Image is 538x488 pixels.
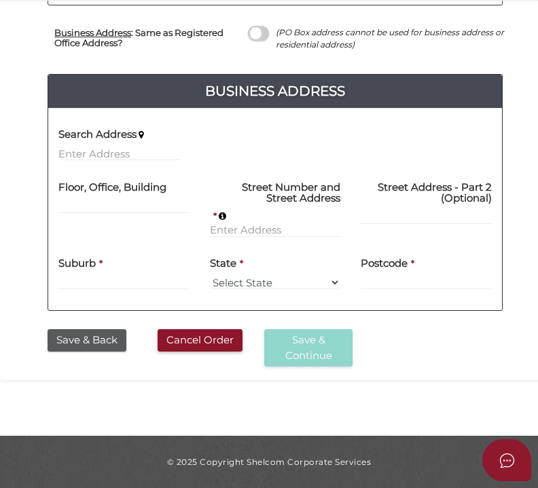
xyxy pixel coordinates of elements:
button: Save & Continue [264,329,353,367]
h4: Search Address [58,129,137,140]
u: Business Address [54,27,131,38]
input: Enter Address [58,146,181,161]
button: Save & Back [48,329,126,352]
h4: Street Number and Street Address [210,182,341,204]
h4: Floor, Office, Building [58,182,166,193]
h4: : Same as Registered Office Address? [54,28,238,48]
button: Cancel Order [158,329,243,352]
h4: Street Address - Part 2 (Optional) [361,182,492,204]
h4: Business Address [48,80,502,102]
input: Postcode must be exactly 4 digits [361,275,492,290]
i: (PO Box address cannot be used for business address or residential address) [276,27,504,50]
button: Open asap [482,439,531,481]
h4: Postcode [361,258,408,269]
div: © 2025 Copyright Shelcom Corporate Services [4,456,534,468]
h4: Suburb [58,258,96,269]
h4: State [210,258,236,269]
input: Enter Address [210,223,341,238]
i: Keep typing in your address(including suburb) until it appears [219,212,226,221]
i: Keep typing in your address(including suburb) until it appears [139,130,144,139]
